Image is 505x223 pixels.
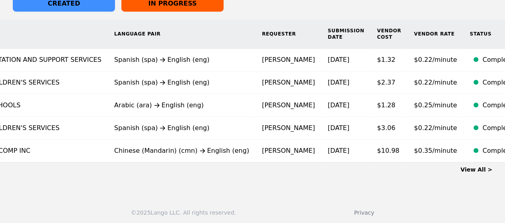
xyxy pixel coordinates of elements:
time: [DATE] [328,56,349,63]
td: $2.37 [370,71,408,94]
th: Requester [255,20,321,49]
span: $0.22/minute [414,56,457,63]
time: [DATE] [328,124,349,132]
th: Vendor Rate [408,20,463,49]
span: $0.35/minute [414,147,457,154]
div: Spanish (spa) English (eng) [114,78,249,87]
th: Vendor Cost [370,20,408,49]
td: $3.06 [370,117,408,140]
td: [PERSON_NAME] [255,140,321,162]
time: [DATE] [328,79,349,86]
td: [PERSON_NAME] [255,94,321,117]
span: $0.22/minute [414,124,457,132]
td: $1.32 [370,49,408,71]
div: Spanish (spa) English (eng) [114,55,249,65]
th: Language Pair [108,20,255,49]
td: [PERSON_NAME] [255,117,321,140]
td: [PERSON_NAME] [255,71,321,94]
span: $0.22/minute [414,79,457,86]
a: View All > [460,166,492,173]
div: Chinese (Mandarin) (cmn) English (eng) [114,146,249,156]
td: [PERSON_NAME] [255,49,321,71]
div: Spanish (spa) English (eng) [114,123,249,133]
span: $0.25/minute [414,101,457,109]
div: Arabic (ara) English (eng) [114,101,249,110]
time: [DATE] [328,101,349,109]
td: $1.28 [370,94,408,117]
th: Submission Date [321,20,370,49]
time: [DATE] [328,147,349,154]
a: Privacy [354,209,374,216]
td: $10.98 [370,140,408,162]
div: © 2025 Lango LLC. All rights reserved. [131,209,236,217]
